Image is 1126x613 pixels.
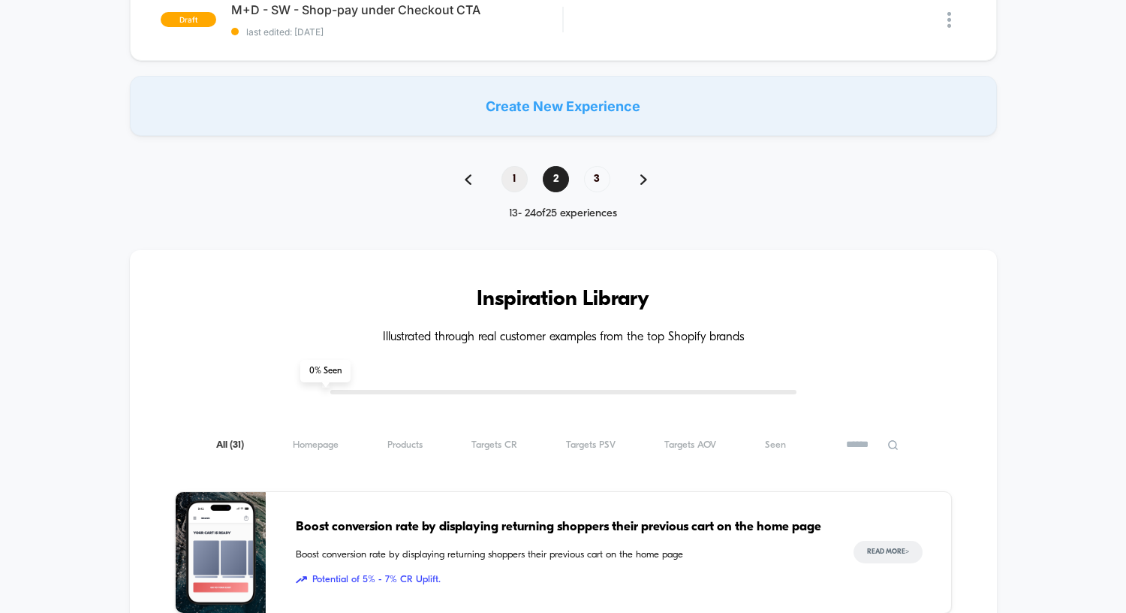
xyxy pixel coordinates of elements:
[387,439,423,451] span: Products
[216,439,244,451] span: All
[176,492,266,613] img: Boost conversion rate by displaying returning shoppers their previous cart on the home page
[465,174,471,185] img: pagination back
[450,207,677,220] div: 13 - 24 of 25 experiences
[296,572,823,587] span: Potential of 5% - 7% CR Uplift.
[175,331,952,345] h4: Illustrated through real customer examples from the top Shopify brands
[230,440,244,450] span: ( 31 )
[543,166,569,192] span: 2
[231,26,563,38] span: last edited: [DATE]
[161,12,216,27] span: draft
[231,2,563,17] span: M+D - SW - Shop-pay under Checkout CTA
[175,288,952,312] h3: Inspiration Library
[471,439,517,451] span: Targets CR
[130,76,997,136] div: Create New Experience
[664,439,716,451] span: Targets AOV
[296,548,823,563] span: Boost conversion rate by displaying returning shoppers their previous cart on the home page
[296,518,823,537] span: Boost conversion rate by displaying returning shoppers their previous cart on the home page
[947,12,951,28] img: close
[854,541,923,563] button: Read More>
[640,174,647,185] img: pagination forward
[765,439,786,451] span: Seen
[293,439,339,451] span: Homepage
[584,166,610,192] span: 3
[300,360,351,382] span: 0 % Seen
[566,439,616,451] span: Targets PSV
[501,166,528,192] span: 1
